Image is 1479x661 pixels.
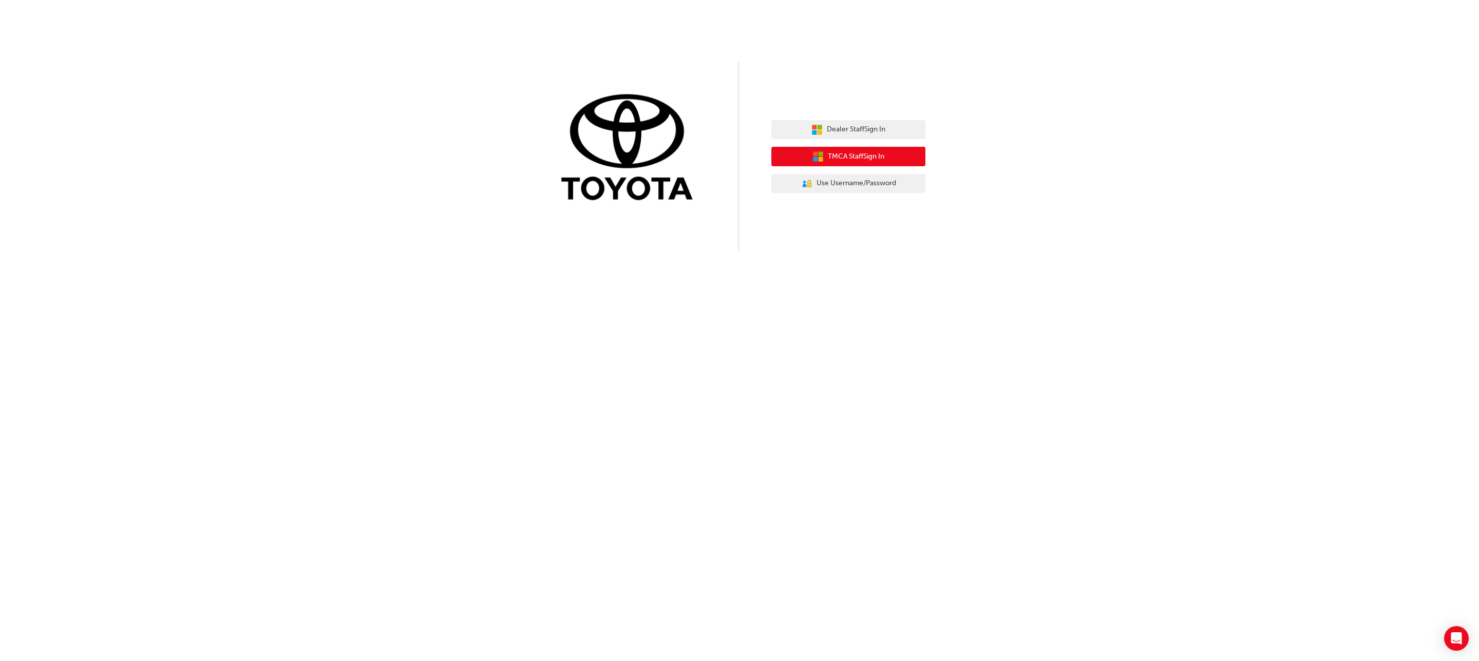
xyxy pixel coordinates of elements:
span: Dealer Staff Sign In [827,124,885,135]
button: TMCA StaffSign In [771,147,925,166]
button: Dealer StaffSign In [771,120,925,140]
span: TMCA Staff Sign In [828,151,884,163]
span: Use Username/Password [817,178,896,189]
div: Open Intercom Messenger [1444,626,1469,651]
img: Trak [554,92,708,205]
button: Use Username/Password [771,174,925,193]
